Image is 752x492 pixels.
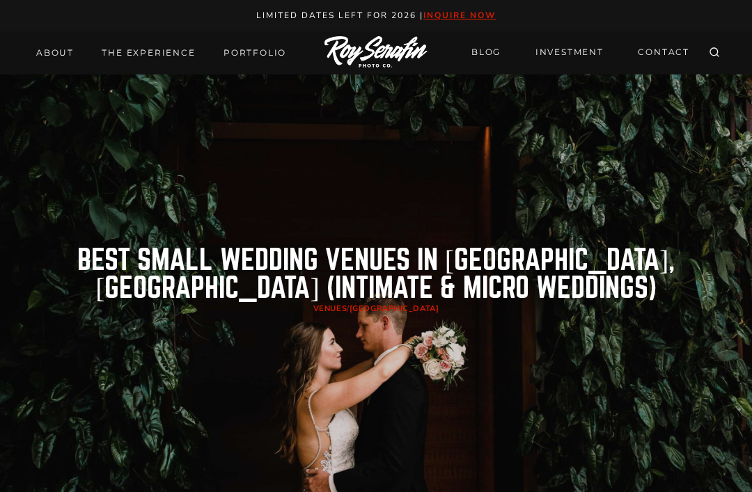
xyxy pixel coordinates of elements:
a: Portfolio [215,43,295,63]
button: View Search Form [705,43,724,63]
img: Logo of Roy Serafin Photo Co., featuring stylized text in white on a light background, representi... [324,36,428,69]
a: [GEOGRAPHIC_DATA] [350,303,439,314]
a: BLOG [463,40,509,65]
nav: Primary Navigation [28,43,295,63]
a: INVESTMENT [527,40,612,65]
a: THE EXPERIENCE [93,43,203,63]
h1: Best Small Wedding Venues in [GEOGRAPHIC_DATA], [GEOGRAPHIC_DATA] (Intimate & Micro Weddings) [15,246,737,302]
p: Limited Dates LEft for 2026 | [15,8,737,23]
span: / [313,303,439,314]
a: CONTACT [629,40,698,65]
nav: Secondary Navigation [463,40,698,65]
a: inquire now [423,10,496,21]
a: About [28,43,82,63]
a: Venues [313,303,347,314]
